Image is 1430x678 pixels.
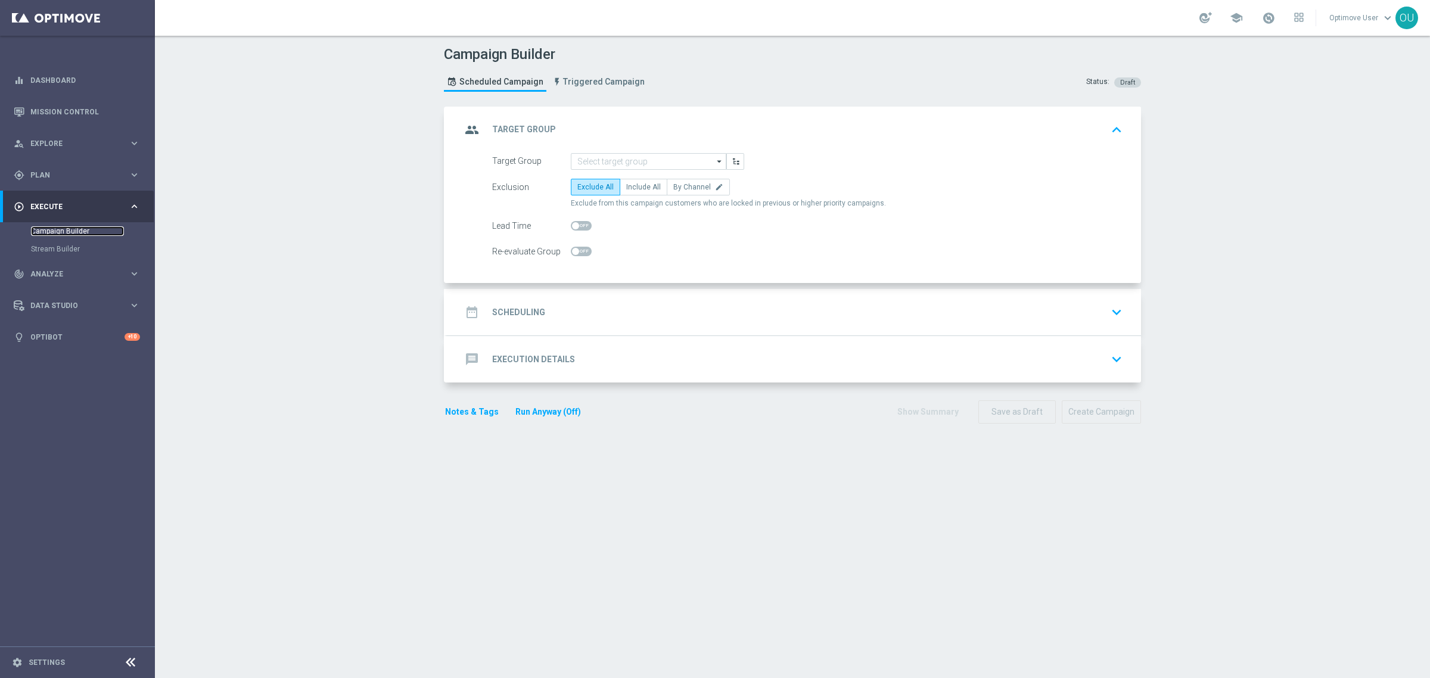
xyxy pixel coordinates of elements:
[14,64,140,96] div: Dashboard
[1106,119,1127,141] button: keyboard_arrow_up
[715,183,723,191] i: edit
[461,348,1127,371] div: message Execution Details keyboard_arrow_down
[14,75,24,86] i: equalizer
[673,183,711,191] span: By Channel
[978,400,1056,424] button: Save as Draft
[13,139,141,148] button: person_search Explore keyboard_arrow_right
[1108,121,1126,139] i: keyboard_arrow_up
[1381,11,1394,24] span: keyboard_arrow_down
[30,321,125,353] a: Optibot
[514,405,582,419] button: Run Anyway (Off)
[14,138,24,149] i: person_search
[129,201,140,212] i: keyboard_arrow_right
[461,119,483,141] i: group
[14,170,24,181] i: gps_fixed
[129,268,140,279] i: keyboard_arrow_right
[1395,7,1418,29] div: OU
[444,405,500,419] button: Notes & Tags
[30,64,140,96] a: Dashboard
[1106,301,1127,324] button: keyboard_arrow_down
[13,269,141,279] button: track_changes Analyze keyboard_arrow_right
[14,332,24,343] i: lightbulb
[1062,400,1141,424] button: Create Campaign
[571,153,726,170] input: Select target group
[549,72,648,92] a: Triggered Campaign
[492,354,575,365] h2: Execution Details
[461,301,483,323] i: date_range
[14,201,24,212] i: play_circle_outline
[13,202,141,212] button: play_circle_outline Execute keyboard_arrow_right
[571,198,886,209] span: Exclude from this campaign customers who are locked in previous or higher priority campaigns.
[31,244,124,254] a: Stream Builder
[31,226,124,236] a: Campaign Builder
[14,321,140,353] div: Optibot
[14,170,129,181] div: Plan
[492,307,545,318] h2: Scheduling
[14,138,129,149] div: Explore
[125,333,140,341] div: +10
[14,96,140,127] div: Mission Control
[30,96,140,127] a: Mission Control
[461,301,1127,324] div: date_range Scheduling keyboard_arrow_down
[1108,303,1126,321] i: keyboard_arrow_down
[30,140,129,147] span: Explore
[12,657,23,668] i: settings
[13,76,141,85] button: equalizer Dashboard
[1230,11,1243,24] span: school
[563,77,645,87] span: Triggered Campaign
[14,269,129,279] div: Analyze
[129,300,140,311] i: keyboard_arrow_right
[30,172,129,179] span: Plan
[29,659,65,666] a: Settings
[1108,350,1126,368] i: keyboard_arrow_down
[14,300,129,311] div: Data Studio
[444,72,546,92] a: Scheduled Campaign
[31,222,154,240] div: Campaign Builder
[1120,79,1135,86] span: Draft
[492,179,571,195] div: Exclusion
[13,170,141,180] button: gps_fixed Plan keyboard_arrow_right
[626,183,661,191] span: Include All
[13,332,141,342] button: lightbulb Optibot +10
[1106,348,1127,371] button: keyboard_arrow_down
[714,154,726,169] i: arrow_drop_down
[1086,77,1109,88] div: Status:
[492,243,571,260] div: Re-evaluate Group
[461,349,483,370] i: message
[444,46,651,63] h1: Campaign Builder
[13,301,141,310] button: Data Studio keyboard_arrow_right
[492,217,571,234] div: Lead Time
[492,153,571,170] div: Target Group
[14,269,24,279] i: track_changes
[14,201,129,212] div: Execute
[30,270,129,278] span: Analyze
[1328,9,1395,27] a: Optimove Userkeyboard_arrow_down
[129,169,140,181] i: keyboard_arrow_right
[577,183,614,191] span: Exclude All
[461,119,1127,141] div: group Target Group keyboard_arrow_up
[492,124,556,135] h2: Target Group
[459,77,543,87] span: Scheduled Campaign
[31,240,154,258] div: Stream Builder
[129,138,140,149] i: keyboard_arrow_right
[30,302,129,309] span: Data Studio
[1114,77,1141,86] colored-tag: Draft
[30,203,129,210] span: Execute
[13,107,141,117] button: Mission Control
